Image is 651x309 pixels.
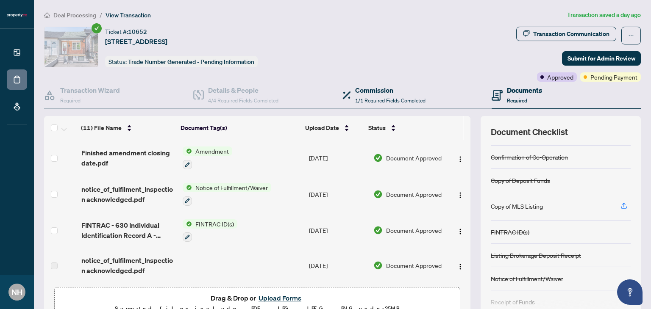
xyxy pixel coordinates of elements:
div: FINTRAC ID(s) [491,227,529,237]
button: Transaction Communication [516,27,616,41]
span: Approved [547,72,573,82]
img: Logo [457,192,464,199]
span: View Transaction [106,11,151,19]
span: home [44,12,50,18]
h4: Details & People [208,85,278,95]
img: Logo [457,228,464,235]
th: Document Tag(s) [177,116,302,140]
span: Finished amendment closing date.pdf [81,148,176,168]
button: Open asap [617,279,643,305]
img: Document Status [373,261,383,270]
span: Status [368,123,386,132]
td: [DATE] [306,140,370,176]
div: Status: [105,56,258,67]
td: [DATE] [306,212,370,249]
span: Notice of Fulfillment/Waiver [192,183,271,192]
span: FINTRAC ID(s) [192,219,237,229]
span: Document Approved [386,153,442,163]
img: Status Icon [183,146,192,156]
button: Status IconFINTRAC ID(s) [183,219,237,242]
li: / [100,10,102,20]
img: Document Status [373,226,383,235]
button: Logo [453,259,467,272]
button: Logo [453,151,467,165]
div: Copy of Deposit Funds [491,176,550,185]
button: Upload Forms [256,292,304,303]
span: 1/1 Required Fields Completed [355,97,426,104]
div: Listing Brokerage Deposit Receipt [491,251,581,260]
span: check-circle [92,23,102,33]
span: NH [11,286,22,298]
span: Amendment [192,146,232,156]
img: logo [7,13,27,18]
h4: Commission [355,85,426,95]
button: Logo [453,223,467,237]
th: Upload Date [302,116,365,140]
td: [DATE] [306,248,370,282]
th: Status [365,116,442,140]
article: Transaction saved a day ago [567,10,641,20]
div: Receipt of Funds [491,297,535,306]
button: Logo [453,188,467,201]
img: Document Status [373,153,383,163]
span: notice_of_fulfilment_Inspection acknowledged.pdf [81,255,176,276]
span: ellipsis [628,33,634,39]
img: Logo [457,263,464,270]
h4: Transaction Wizard [60,85,120,95]
span: [STREET_ADDRESS] [105,36,167,47]
div: Notice of Fulfillment/Waiver [491,274,563,283]
span: Trade Number Generated - Pending Information [128,58,254,66]
div: Transaction Communication [533,27,609,41]
button: Status IconAmendment [183,146,232,169]
div: Confirmation of Co-Operation [491,152,568,162]
div: Ticket #: [105,27,147,36]
button: Submit for Admin Review [562,51,641,66]
span: Drag & Drop or [211,292,304,303]
span: Document Approved [386,226,442,235]
img: Document Status [373,190,383,199]
span: 10652 [128,28,147,36]
h4: Documents [507,85,542,95]
th: (11) File Name [78,116,177,140]
span: Pending Payment [590,72,637,82]
span: FINTRAC - 630 Individual Identification Record A - PropTx-OREA_[DATE] 15_44_53.pdf [81,220,176,240]
img: Status Icon [183,219,192,229]
span: Submit for Admin Review [568,52,635,65]
span: (11) File Name [81,123,122,132]
span: 4/4 Required Fields Completed [208,97,278,104]
div: Copy of MLS Listing [491,201,543,211]
span: Document Approved [386,261,442,270]
span: Deal Processing [53,11,96,19]
img: Status Icon [183,183,192,192]
td: [DATE] [306,176,370,212]
img: Logo [457,156,464,163]
span: Required [507,97,527,104]
span: notice_of_fulfilment_Inspection acknowledged.pdf [81,184,176,204]
span: Upload Date [305,123,339,132]
button: Status IconNotice of Fulfillment/Waiver [183,183,271,206]
img: IMG-C12355226_1.jpg [45,27,98,67]
span: Document Approved [386,190,442,199]
span: Document Checklist [491,126,568,138]
span: Required [60,97,81,104]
